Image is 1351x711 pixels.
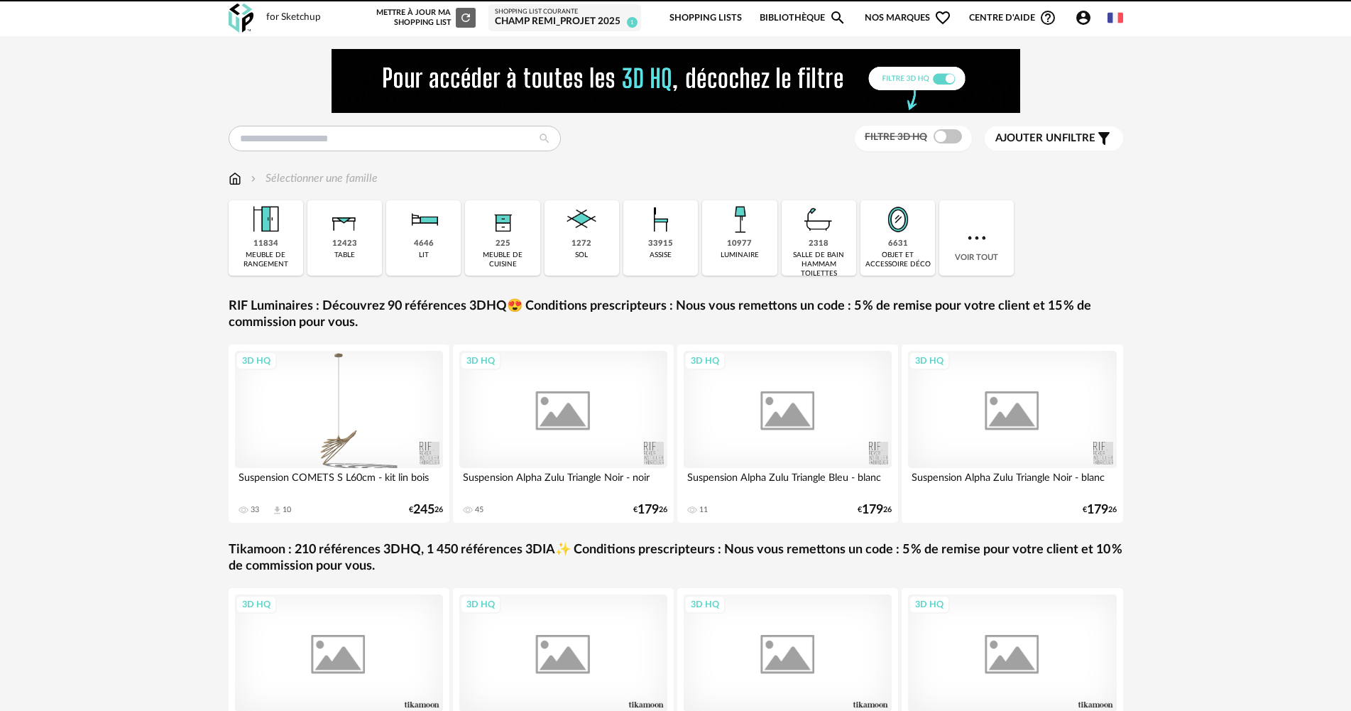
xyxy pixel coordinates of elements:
[969,9,1056,26] span: Centre d'aideHelp Circle Outline icon
[995,133,1062,143] span: Ajouter un
[272,505,283,516] span: Download icon
[908,468,1117,496] div: Suspension Alpha Zulu Triangle Noir - blanc
[862,505,883,515] span: 179
[684,352,726,370] div: 3D HQ
[266,11,321,24] div: for Sketchup
[562,200,601,239] img: Sol.png
[495,8,635,28] a: Shopping List courante Champ Remi_Projet 2025 1
[809,239,828,249] div: 2318
[246,200,285,239] img: Meuble%20de%20rangement.png
[236,352,277,370] div: 3D HQ
[459,468,668,496] div: Suspension Alpha Zulu Triangle Noir - noir
[332,239,357,249] div: 12423
[760,1,846,35] a: BibliothèqueMagnify icon
[1075,9,1098,26] span: Account Circle icon
[233,251,299,269] div: meuble de rangement
[1107,10,1123,26] img: fr
[902,344,1123,523] a: 3D HQ Suspension Alpha Zulu Triangle Noir - blanc €17926
[642,200,680,239] img: Assise.png
[1083,505,1117,515] div: € 26
[571,239,591,249] div: 1272
[413,505,434,515] span: 245
[248,170,378,187] div: Sélectionner une famille
[229,344,450,523] a: 3D HQ Suspension COMETS S L60cm - kit lin bois 33 Download icon 10 €24526
[650,251,672,260] div: assise
[283,505,291,515] div: 10
[475,505,483,515] div: 45
[727,239,752,249] div: 10977
[251,505,259,515] div: 33
[229,170,241,187] img: svg+xml;base64,PHN2ZyB3aWR0aD0iMTYiIGhlaWdodD0iMTciIHZpZXdCb3g9IjAgMCAxNiAxNyIgZmlsbD0ibm9uZSIgeG...
[1075,9,1092,26] span: Account Circle icon
[496,239,510,249] div: 225
[236,595,277,614] div: 3D HQ
[253,239,278,249] div: 11834
[409,505,443,515] div: € 26
[460,595,501,614] div: 3D HQ
[575,251,588,260] div: sol
[964,225,990,251] img: more.7b13dc1.svg
[1039,9,1056,26] span: Help Circle Outline icon
[939,200,1014,276] div: Voir tout
[483,200,522,239] img: Rangement.png
[648,239,673,249] div: 33915
[334,251,355,260] div: table
[453,344,674,523] a: 3D HQ Suspension Alpha Zulu Triangle Noir - noir 45 €17926
[888,239,908,249] div: 6631
[638,505,659,515] span: 179
[934,9,951,26] span: Heart Outline icon
[627,17,638,28] span: 1
[865,132,927,142] span: Filtre 3D HQ
[419,251,429,260] div: lit
[909,595,950,614] div: 3D HQ
[405,200,443,239] img: Literie.png
[325,200,363,239] img: Table.png
[1095,130,1112,147] span: Filter icon
[865,1,951,35] span: Nos marques
[495,8,635,16] div: Shopping List courante
[865,251,931,269] div: objet et accessoire déco
[373,8,476,28] div: Mettre à jour ma Shopping List
[1087,505,1108,515] span: 179
[721,200,759,239] img: Luminaire.png
[332,49,1020,113] img: FILTRE%20HQ%20NEW_V1%20(4).gif
[495,16,635,28] div: Champ Remi_Projet 2025
[829,9,846,26] span: Magnify icon
[786,251,852,278] div: salle de bain hammam toilettes
[235,468,444,496] div: Suspension COMETS S L60cm - kit lin bois
[799,200,838,239] img: Salle%20de%20bain.png
[248,170,259,187] img: svg+xml;base64,PHN2ZyB3aWR0aD0iMTYiIGhlaWdodD0iMTYiIHZpZXdCb3g9IjAgMCAxNiAxNiIgZmlsbD0ibm9uZSIgeG...
[633,505,667,515] div: € 26
[469,251,535,269] div: meuble de cuisine
[414,239,434,249] div: 4646
[699,505,708,515] div: 11
[460,352,501,370] div: 3D HQ
[684,468,892,496] div: Suspension Alpha Zulu Triangle Bleu - blanc
[669,1,742,35] a: Shopping Lists
[229,298,1123,332] a: RIF Luminaires : Découvrez 90 références 3DHQ😍 Conditions prescripteurs : Nous vous remettons un ...
[985,126,1123,151] button: Ajouter unfiltre Filter icon
[459,13,472,21] span: Refresh icon
[677,344,899,523] a: 3D HQ Suspension Alpha Zulu Triangle Bleu - blanc 11 €17926
[879,200,917,239] img: Miroir.png
[995,131,1095,146] span: filtre
[858,505,892,515] div: € 26
[229,542,1123,575] a: Tikamoon : 210 références 3DHQ, 1 450 références 3DIA✨ Conditions prescripteurs : Nous vous remet...
[684,595,726,614] div: 3D HQ
[229,4,253,33] img: OXP
[721,251,759,260] div: luminaire
[909,352,950,370] div: 3D HQ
